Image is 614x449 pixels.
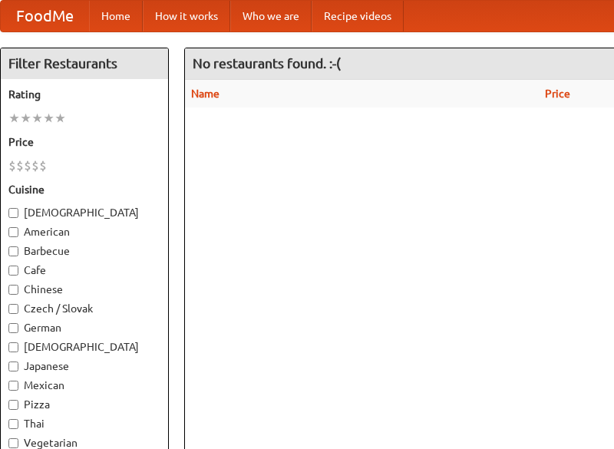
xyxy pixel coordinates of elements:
input: Thai [8,419,18,429]
input: Japanese [8,362,18,371]
label: Barbecue [8,243,160,259]
label: American [8,224,160,239]
a: Who we are [230,1,312,31]
label: [DEMOGRAPHIC_DATA] [8,339,160,355]
label: Thai [8,416,160,431]
input: Czech / Slovak [8,304,18,314]
li: ★ [43,110,54,127]
a: Recipe videos [312,1,404,31]
li: $ [16,157,24,174]
input: Mexican [8,381,18,391]
label: Mexican [8,378,160,393]
h5: Price [8,134,160,150]
input: Barbecue [8,246,18,256]
li: ★ [31,110,43,127]
ng-pluralize: No restaurants found. :-( [193,56,341,71]
input: German [8,323,18,333]
label: Pizza [8,397,160,412]
input: Cafe [8,266,18,276]
input: Chinese [8,285,18,295]
a: Name [191,87,220,100]
label: German [8,320,160,335]
li: ★ [20,110,31,127]
input: Pizza [8,400,18,410]
label: [DEMOGRAPHIC_DATA] [8,205,160,220]
a: How it works [143,1,230,31]
label: Cafe [8,262,160,278]
li: ★ [54,110,66,127]
li: ★ [8,110,20,127]
input: [DEMOGRAPHIC_DATA] [8,208,18,218]
input: Vegetarian [8,438,18,448]
a: FoodMe [1,1,89,31]
li: $ [31,157,39,174]
label: Chinese [8,282,160,297]
input: [DEMOGRAPHIC_DATA] [8,342,18,352]
h4: Filter Restaurants [1,48,168,79]
input: American [8,227,18,237]
a: Price [545,87,570,100]
label: Japanese [8,358,160,374]
a: Home [89,1,143,31]
h5: Cuisine [8,182,160,197]
li: $ [8,157,16,174]
li: $ [24,157,31,174]
label: Czech / Slovak [8,301,160,316]
li: $ [39,157,47,174]
h5: Rating [8,87,160,102]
